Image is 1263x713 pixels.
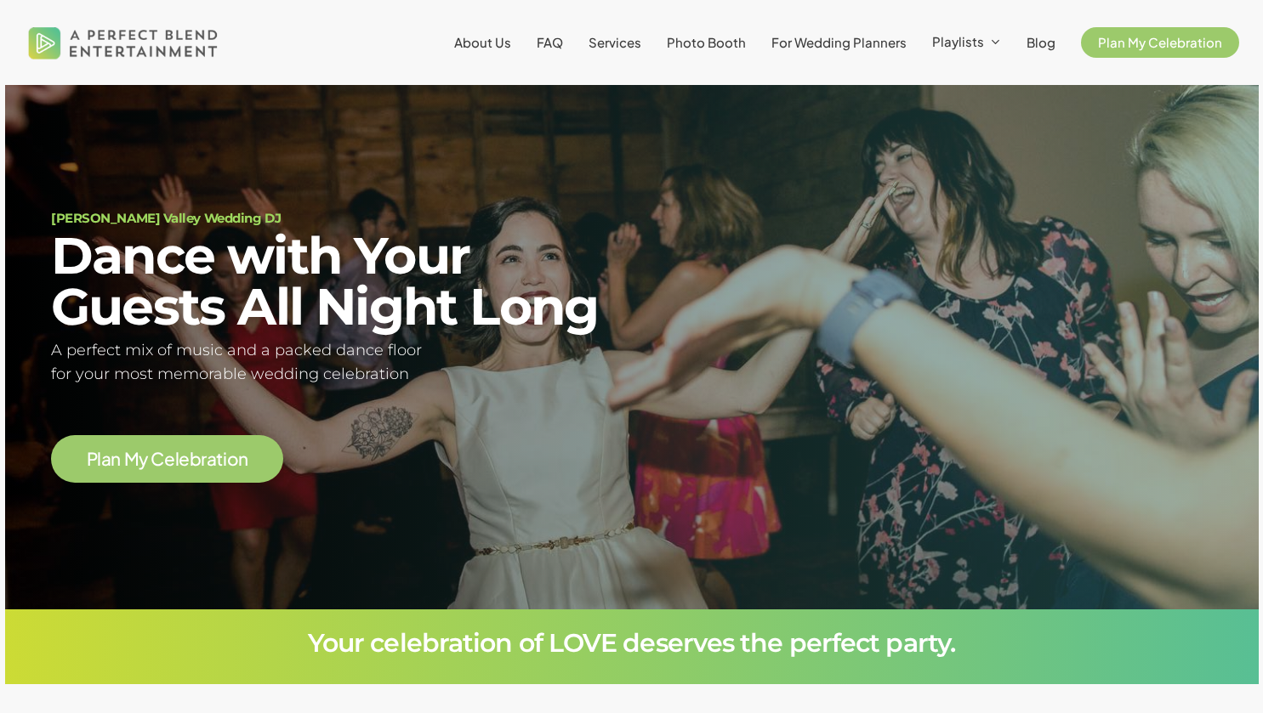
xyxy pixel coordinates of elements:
[179,450,190,468] span: e
[932,33,984,49] span: Playlists
[87,450,248,469] a: Plan My Celebration
[111,450,121,468] span: n
[1027,36,1055,49] a: Blog
[97,450,101,468] span: l
[1027,34,1055,50] span: Blog
[1098,34,1222,50] span: Plan My Celebration
[454,36,511,49] a: About Us
[771,34,907,50] span: For Wedding Planners
[139,450,148,468] span: y
[667,34,746,50] span: Photo Booth
[227,450,239,468] span: o
[51,338,611,388] h5: A perfect mix of music and a packed dance floor for your most memorable wedding celebration
[87,450,98,468] span: P
[1081,36,1239,49] a: Plan My Celebration
[932,35,1001,50] a: Playlists
[124,450,139,468] span: M
[589,34,641,50] span: Services
[51,230,611,332] h2: Dance with Your Guests All Night Long
[51,631,1212,656] h3: Your celebration of LOVE deserves the perfect party.
[589,36,641,49] a: Services
[101,450,111,468] span: a
[207,450,217,468] span: a
[454,34,511,50] span: About Us
[201,450,207,468] span: r
[667,36,746,49] a: Photo Booth
[216,450,223,468] span: t
[175,450,179,468] span: l
[151,450,164,468] span: C
[24,12,223,73] img: A Perfect Blend Entertainment
[223,450,227,468] span: i
[537,34,563,50] span: FAQ
[190,450,202,468] span: b
[238,450,248,468] span: n
[164,450,175,468] span: e
[771,36,907,49] a: For Wedding Planners
[51,212,611,224] h1: [PERSON_NAME] Valley Wedding DJ
[537,36,563,49] a: FAQ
